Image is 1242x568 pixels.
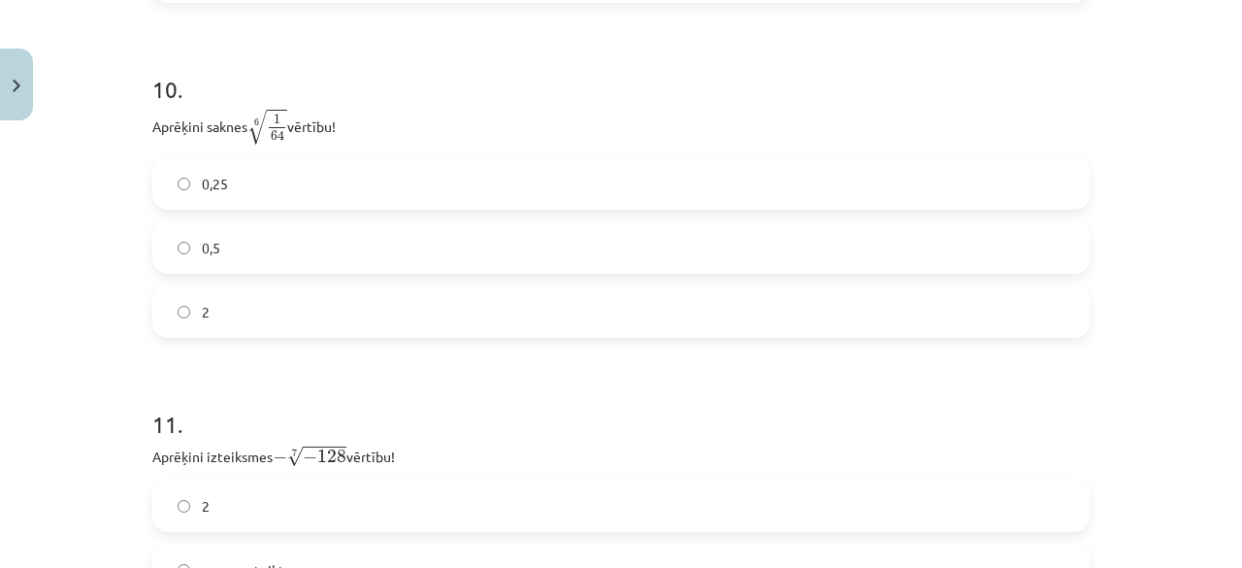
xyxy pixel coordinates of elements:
[247,110,267,145] span: √
[178,178,190,190] input: 0,25
[152,377,1090,437] h1: 11 .
[202,302,210,322] span: 2
[317,450,346,463] span: 128
[178,306,190,318] input: 2
[274,115,280,124] span: 1
[273,451,287,464] span: −
[202,238,220,258] span: 0,5
[303,451,317,464] span: −
[178,242,190,254] input: 0,5
[271,130,284,141] span: 64
[287,447,303,467] span: √
[202,496,210,517] span: 2
[152,108,1090,146] p: Aprēķini saknes vērtību!
[178,500,190,513] input: 2
[13,80,20,92] img: icon-close-lesson-0947bae3869378f0d4975bcd49f059093ad1ed9edebbc8119c70593378902aed.svg
[152,443,1090,468] p: Aprēķini izteiksmes vērtību!
[152,42,1090,102] h1: 10 .
[202,174,228,194] span: 0,25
